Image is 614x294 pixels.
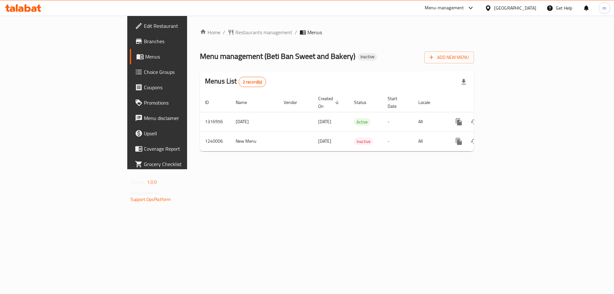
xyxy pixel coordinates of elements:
span: m [602,4,606,12]
td: All [413,112,446,131]
button: more [451,134,467,149]
td: New Menu [231,131,279,151]
div: Total records count [239,77,266,87]
span: [DATE] [318,117,331,126]
button: Change Status [467,114,482,130]
span: Start Date [388,95,405,110]
a: Menu disclaimer [130,110,230,126]
button: Add New Menu [424,52,474,63]
th: Actions [446,93,518,112]
a: Menus [130,49,230,64]
span: Version: [130,178,146,186]
td: - [382,131,413,151]
a: Choice Groups [130,64,230,80]
span: Promotions [144,99,225,107]
span: Vendor [284,99,305,106]
span: Choice Groups [144,68,225,76]
span: Upsell [144,130,225,137]
span: Add New Menu [429,53,469,61]
div: Menu-management [425,4,464,12]
span: Get support on: [130,189,160,197]
span: Active [354,118,370,126]
div: Export file [456,74,471,90]
span: Locale [418,99,438,106]
span: Inactive [358,54,377,60]
span: Coupons [144,83,225,91]
td: [DATE] [231,112,279,131]
span: Menu disclaimer [144,114,225,122]
span: Created On [318,95,341,110]
span: Restaurants management [235,28,292,36]
span: 2 record(s) [239,79,266,85]
a: Edit Restaurant [130,18,230,34]
span: ID [205,99,217,106]
div: Inactive [354,138,373,145]
span: Coverage Report [144,145,225,153]
a: Restaurants management [228,28,292,36]
span: Edit Restaurant [144,22,225,30]
a: Coupons [130,80,230,95]
td: All [413,131,446,151]
span: Grocery Checklist [144,160,225,168]
a: Support.OpsPlatform [130,195,171,203]
a: Grocery Checklist [130,156,230,172]
a: Upsell [130,126,230,141]
a: Promotions [130,95,230,110]
span: Menus [145,53,225,60]
li: / [295,28,297,36]
button: more [451,114,467,130]
span: Branches [144,37,225,45]
span: 1.0.0 [147,178,157,186]
button: Change Status [467,134,482,149]
div: Inactive [358,53,377,61]
a: Coverage Report [130,141,230,156]
span: Inactive [354,138,373,145]
nav: breadcrumb [200,28,474,36]
h2: Menus List [205,76,266,87]
span: Status [354,99,375,106]
div: [GEOGRAPHIC_DATA] [494,4,536,12]
span: Menus [307,28,322,36]
a: Branches [130,34,230,49]
span: Name [236,99,255,106]
span: [DATE] [318,137,331,145]
table: enhanced table [200,93,518,151]
span: Menu management ( Beti Ban Sweet and Bakery ) [200,49,355,63]
td: - [382,112,413,131]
